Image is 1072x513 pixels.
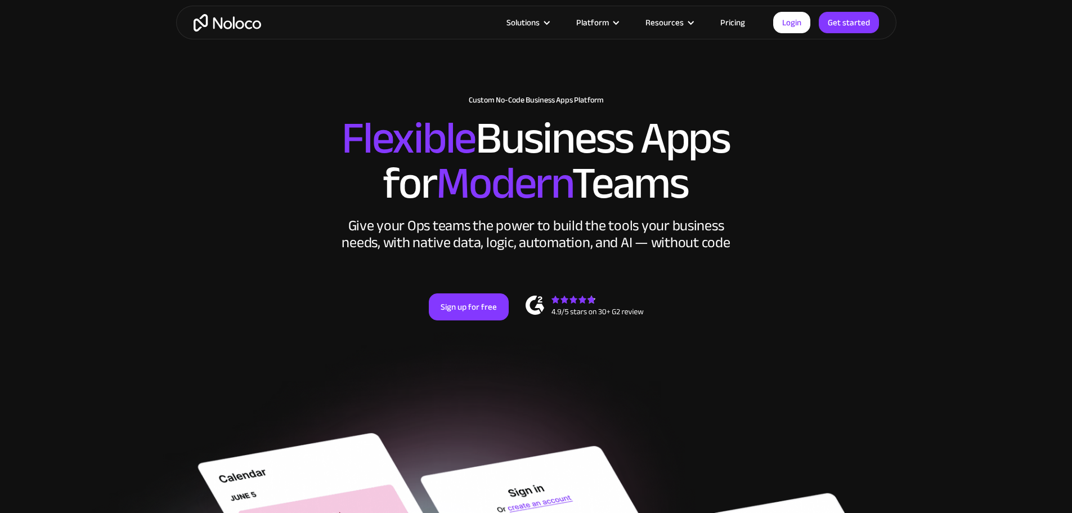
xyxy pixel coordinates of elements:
h1: Custom No-Code Business Apps Platform [187,96,885,105]
h2: Business Apps for Teams [187,116,885,206]
div: Solutions [506,15,540,30]
div: Resources [645,15,684,30]
span: Flexible [342,96,476,180]
a: home [194,14,261,32]
a: Login [773,12,810,33]
div: Solutions [492,15,562,30]
div: Give your Ops teams the power to build the tools your business needs, with native data, logic, au... [339,217,733,251]
a: Pricing [706,15,759,30]
a: Get started [819,12,879,33]
span: Modern [436,141,572,225]
div: Platform [562,15,631,30]
a: Sign up for free [429,293,509,320]
div: Resources [631,15,706,30]
div: Platform [576,15,609,30]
